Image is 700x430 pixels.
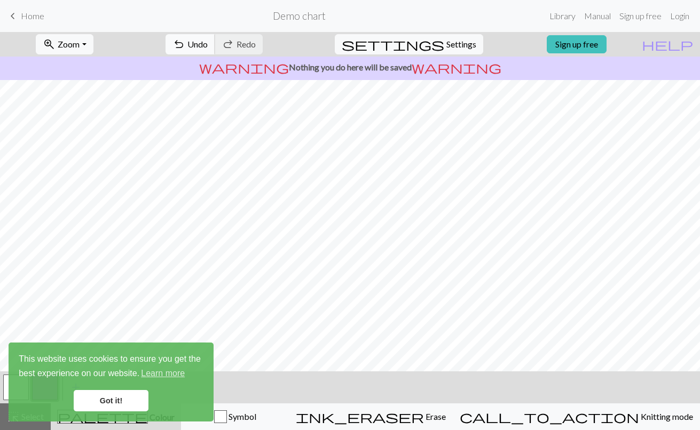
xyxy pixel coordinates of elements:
[545,5,580,27] a: Library
[58,39,80,49] span: Zoom
[199,60,289,75] span: warning
[666,5,694,27] a: Login
[21,11,44,21] span: Home
[446,38,476,51] span: Settings
[166,34,215,54] button: Undo
[139,365,186,381] a: learn more about cookies
[342,37,444,52] span: settings
[4,61,696,74] p: Nothing you do here will be saved
[273,10,326,22] h2: Demo chart
[19,353,203,381] span: This website uses cookies to ensure you get the best experience on our website.
[342,38,444,51] i: Settings
[74,390,148,411] a: dismiss cookie message
[7,409,20,424] span: highlight_alt
[172,37,185,52] span: undo
[453,403,700,430] button: Knitting mode
[615,5,666,27] a: Sign up free
[181,403,289,430] button: Symbol
[9,343,214,421] div: cookieconsent
[289,403,453,430] button: Erase
[6,9,19,23] span: keyboard_arrow_left
[227,411,256,421] span: Symbol
[642,37,693,52] span: help
[639,411,693,421] span: Knitting mode
[412,60,501,75] span: warning
[6,7,44,25] a: Home
[187,39,208,49] span: Undo
[580,5,615,27] a: Manual
[460,409,639,424] span: call_to_action
[335,34,483,54] button: SettingsSettings
[43,37,56,52] span: zoom_in
[547,35,607,53] a: Sign up free
[36,34,93,54] button: Zoom
[424,411,446,421] span: Erase
[296,409,424,424] span: ink_eraser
